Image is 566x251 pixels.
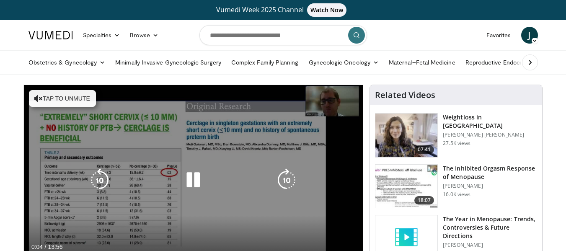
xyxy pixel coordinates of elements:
p: [PERSON_NAME] [PERSON_NAME] [443,132,537,138]
a: Specialties [78,27,125,44]
a: Vumedi Week 2025 ChannelWatch Now [30,3,537,17]
p: [PERSON_NAME] [443,242,537,248]
p: 27.5K views [443,140,470,147]
span: 18:07 [414,196,434,204]
span: / [45,243,47,250]
img: VuMedi Logo [28,31,73,39]
h3: The Year in Menopause: Trends, Controversies & Future Directions [443,215,537,240]
span: 0:04 [31,243,43,250]
a: J [521,27,538,44]
a: Maternal–Fetal Medicine [384,54,460,71]
h3: The Inhibited Orgasm Response of Menopause [443,164,537,181]
input: Search topics, interventions [199,25,367,45]
a: Minimally Invasive Gynecologic Surgery [110,54,226,71]
button: Tap to unmute [29,90,96,107]
a: Gynecologic Oncology [304,54,384,71]
p: [PERSON_NAME] [443,183,537,189]
span: Watch Now [307,3,347,17]
a: Favorites [481,27,516,44]
h4: Related Videos [375,90,435,100]
a: 18:07 The Inhibited Orgasm Response of Menopause [PERSON_NAME] 16.0K views [375,164,537,209]
h3: Weightloss in [GEOGRAPHIC_DATA] [443,113,537,130]
span: 07:41 [414,145,434,154]
span: 13:56 [48,243,62,250]
a: Browse [125,27,163,44]
p: 16.0K views [443,191,470,198]
a: Complex Family Planning [226,54,304,71]
img: 283c0f17-5e2d-42ba-a87c-168d447cdba4.150x105_q85_crop-smart_upscale.jpg [375,165,437,208]
a: Obstetrics & Gynecology [23,54,111,71]
img: 9983fed1-7565-45be-8934-aef1103ce6e2.150x105_q85_crop-smart_upscale.jpg [375,114,437,157]
a: 07:41 Weightloss in [GEOGRAPHIC_DATA] [PERSON_NAME] [PERSON_NAME] 27.5K views [375,113,537,158]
